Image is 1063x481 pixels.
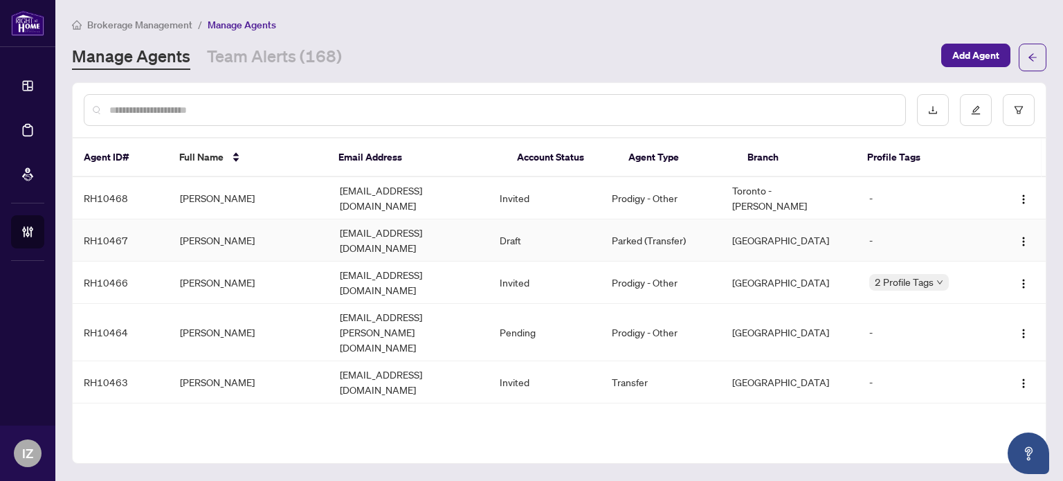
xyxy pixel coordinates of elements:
button: Logo [1012,187,1035,209]
td: Prodigy - Other [601,177,720,219]
td: [EMAIL_ADDRESS][DOMAIN_NAME] [329,262,489,304]
button: filter [1003,94,1035,126]
th: Profile Tags [856,138,991,177]
td: Invited [489,403,601,446]
span: Add Agent [952,44,999,66]
span: filter [1014,105,1024,115]
td: RH10466 [73,262,169,304]
th: Account Status [506,138,617,177]
td: [PERSON_NAME] [169,304,329,361]
th: Agent Type [617,138,736,177]
a: Manage Agents [72,45,190,70]
th: Agent ID# [73,138,168,177]
td: - [858,177,994,219]
button: Logo [1012,271,1035,293]
td: [PERSON_NAME] [169,361,329,403]
td: - [858,304,994,361]
span: Brokerage Management [87,19,192,31]
td: Toronto - [PERSON_NAME] [721,177,859,219]
th: Full Name [168,138,327,177]
button: Logo [1012,229,1035,251]
td: [GEOGRAPHIC_DATA] [721,361,859,403]
td: - [858,361,994,403]
td: Draft [489,219,601,262]
td: [EMAIL_ADDRESS][DOMAIN_NAME] [329,361,489,403]
span: arrow-left [1028,53,1037,62]
td: Pending [489,304,601,361]
span: home [72,20,82,30]
span: edit [971,105,981,115]
td: RH10464 [73,304,169,361]
li: / [198,17,202,33]
td: [GEOGRAPHIC_DATA] [721,262,859,304]
button: edit [960,94,992,126]
span: Full Name [179,149,224,165]
td: [EMAIL_ADDRESS][PERSON_NAME][DOMAIN_NAME] [329,304,489,361]
td: - [858,219,994,262]
td: [EMAIL_ADDRESS][DOMAIN_NAME] [329,177,489,219]
td: Prodigy - Other [601,262,720,304]
span: download [928,105,938,115]
button: Logo [1012,371,1035,393]
img: Logo [1018,278,1029,289]
td: Transfer [601,361,720,403]
td: Prodigy - Other [601,304,720,361]
td: [PERSON_NAME] [169,262,329,304]
td: [EMAIL_ADDRESS][DOMAIN_NAME] [329,219,489,262]
td: Transfer [601,403,720,446]
td: Parked (Transfer) [601,219,720,262]
button: Add Agent [941,44,1010,67]
td: [PERSON_NAME] [169,177,329,219]
td: [PERSON_NAME] [169,403,329,446]
td: RH10462 [73,403,169,446]
td: Invited [489,177,601,219]
td: RH10463 [73,361,169,403]
span: Manage Agents [208,19,276,31]
td: RH10467 [73,219,169,262]
a: Team Alerts (168) [207,45,342,70]
button: Open asap [1008,433,1049,474]
img: Logo [1018,328,1029,339]
td: Invited [489,262,601,304]
td: Transfer [858,403,994,446]
th: Email Address [327,138,506,177]
td: [GEOGRAPHIC_DATA] [721,304,859,361]
span: 2 Profile Tags [875,274,934,290]
img: logo [11,10,44,36]
th: Branch [736,138,855,177]
td: [EMAIL_ADDRESS][DOMAIN_NAME] [329,403,489,446]
td: [GEOGRAPHIC_DATA] [721,403,859,446]
td: Invited [489,361,601,403]
span: down [936,279,943,286]
td: [GEOGRAPHIC_DATA] [721,219,859,262]
td: [PERSON_NAME] [169,219,329,262]
button: download [917,94,949,126]
td: RH10468 [73,177,169,219]
img: Logo [1018,378,1029,389]
button: Logo [1012,321,1035,343]
img: Logo [1018,236,1029,247]
img: Logo [1018,194,1029,205]
span: IZ [22,444,33,463]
